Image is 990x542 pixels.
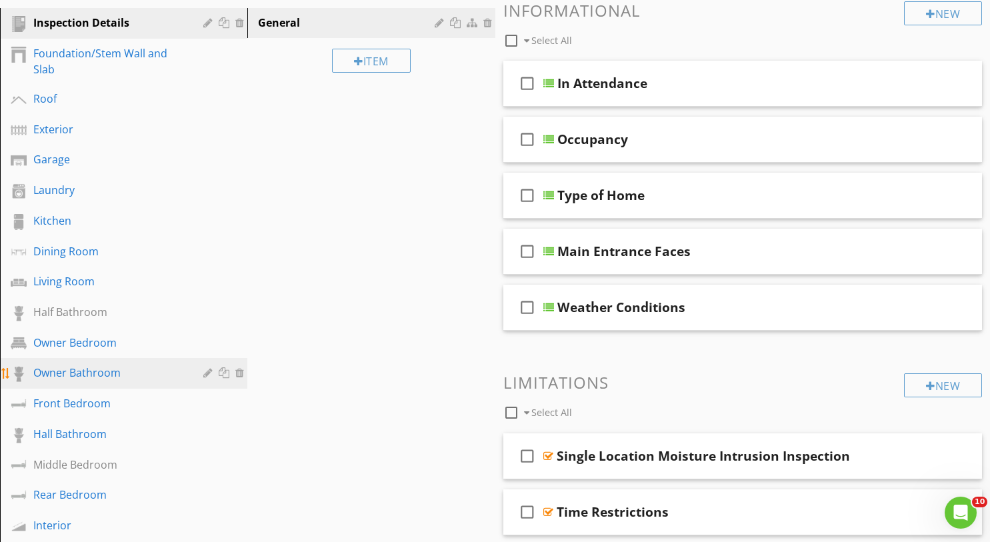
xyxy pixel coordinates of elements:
[557,243,691,259] div: Main Entrance Faces
[945,497,977,529] iframe: Intercom live chat
[33,243,184,259] div: Dining Room
[557,75,647,91] div: In Attendance
[33,121,184,137] div: Exterior
[33,273,184,289] div: Living Room
[531,406,572,419] span: Select All
[517,67,538,99] i: check_box_outline_blank
[33,365,184,381] div: Owner Bathroom
[33,15,184,31] div: Inspection Details
[33,335,184,351] div: Owner Bedroom
[557,131,628,147] div: Occupancy
[503,373,983,391] h3: Limitations
[517,235,538,267] i: check_box_outline_blank
[258,15,438,31] div: General
[33,487,184,503] div: Rear Bedroom
[904,1,982,25] div: New
[332,49,411,73] div: Item
[557,187,645,203] div: Type of Home
[517,440,538,472] i: check_box_outline_blank
[517,123,538,155] i: check_box_outline_blank
[33,457,184,473] div: Middle Bedroom
[557,504,669,520] div: Time Restrictions
[972,497,987,507] span: 10
[517,179,538,211] i: check_box_outline_blank
[33,395,184,411] div: Front Bedroom
[33,304,184,320] div: Half Bathroom
[33,45,184,77] div: Foundation/Stem Wall and Slab
[517,496,538,528] i: check_box_outline_blank
[904,373,982,397] div: New
[503,1,983,19] h3: Informational
[33,91,184,107] div: Roof
[517,291,538,323] i: check_box_outline_blank
[33,517,184,533] div: Interior
[33,151,184,167] div: Garage
[557,448,850,464] div: Single Location Moisture Intrusion Inspection
[33,426,184,442] div: Hall Bathroom
[531,34,572,47] span: Select All
[33,182,184,198] div: Laundry
[33,213,184,229] div: Kitchen
[557,299,685,315] div: Weather Conditions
